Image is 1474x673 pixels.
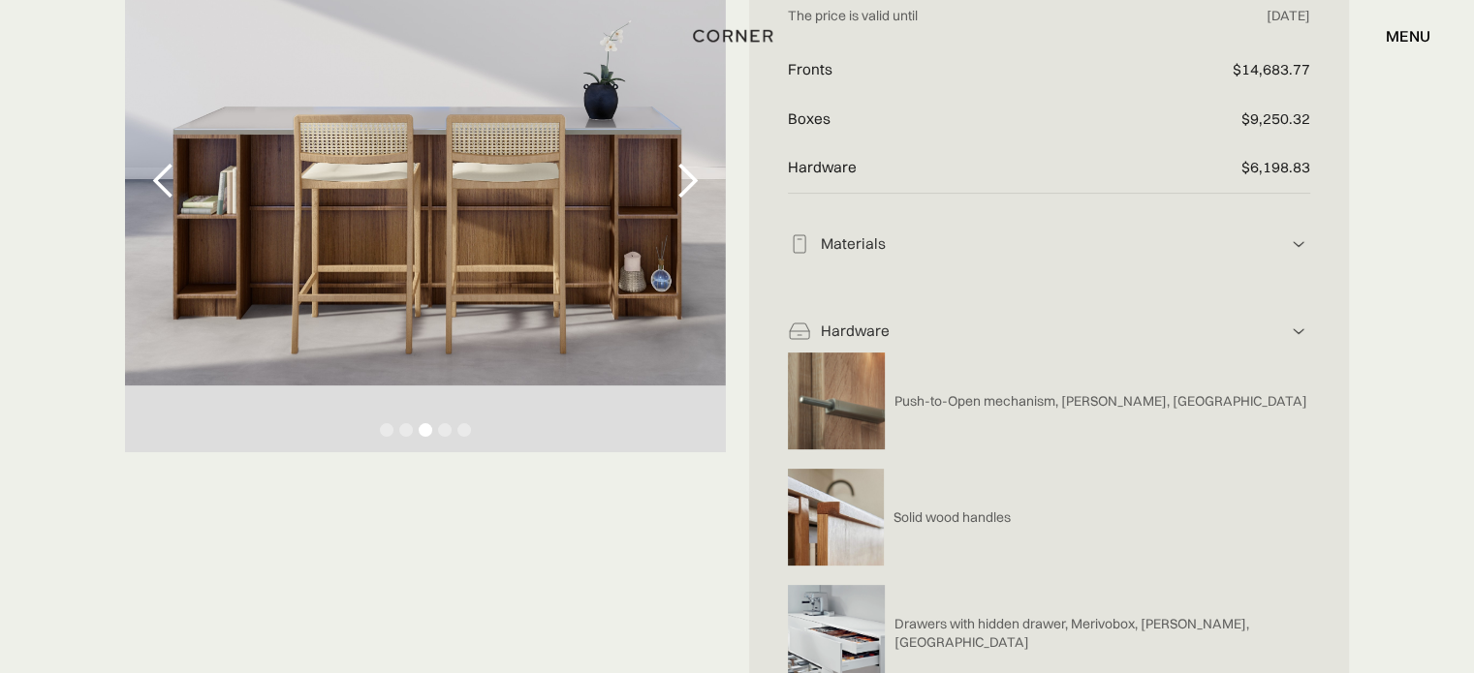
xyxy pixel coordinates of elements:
p: Boxes [788,95,1137,144]
div: Show slide 3 of 5 [419,423,432,437]
div: Show slide 1 of 5 [380,423,393,437]
div: Materials [811,234,1288,255]
p: Hardware [788,143,1137,193]
p: Push-to-Open mechanism, [PERSON_NAME], [GEOGRAPHIC_DATA] [894,392,1307,411]
p: Solid wood handles [894,508,1011,527]
p: Drawers with hidden drawer, Merivobox, [PERSON_NAME], [GEOGRAPHIC_DATA] [894,615,1311,652]
div: Show slide 2 of 5 [399,423,413,437]
div: Show slide 4 of 5 [438,423,452,437]
div: Hardware [811,321,1288,342]
div: Show slide 5 of 5 [457,423,471,437]
p: $9,250.32 [1136,95,1310,144]
a: home [686,23,787,48]
div: menu [1366,19,1430,52]
p: $6,198.83 [1136,143,1310,193]
div: menu [1386,28,1430,44]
